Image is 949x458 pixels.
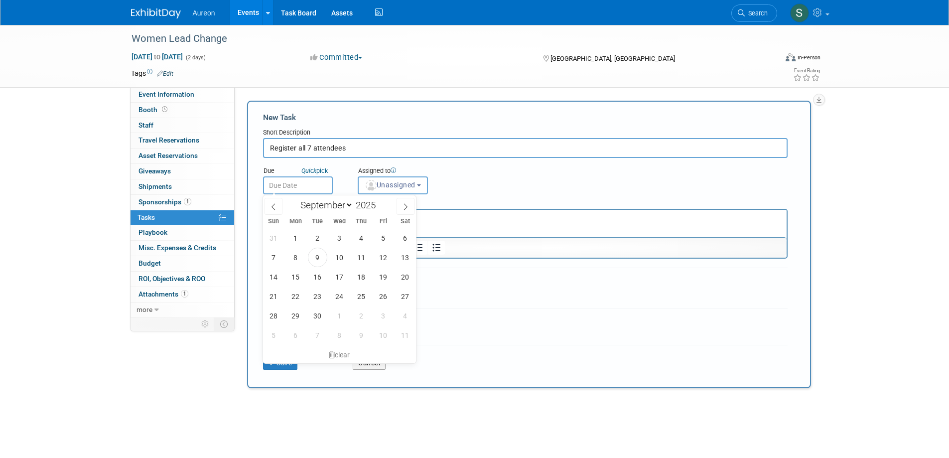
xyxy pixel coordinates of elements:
span: more [136,305,152,313]
span: Booth [138,106,169,114]
div: Assigned to [358,166,478,176]
span: October 9, 2025 [352,325,371,345]
td: Personalize Event Tab Strip [197,317,214,330]
span: Aureon [193,9,215,17]
span: September 8, 2025 [286,248,305,267]
a: Giveaways [131,164,234,179]
span: September 4, 2025 [352,228,371,248]
span: September 25, 2025 [352,287,371,306]
span: Sun [263,218,285,225]
span: September 18, 2025 [352,267,371,287]
span: October 7, 2025 [308,325,327,345]
span: October 1, 2025 [330,306,349,325]
td: Tags [131,68,173,78]
span: September 10, 2025 [330,248,349,267]
span: September 17, 2025 [330,267,349,287]
span: Fri [372,218,394,225]
span: September 22, 2025 [286,287,305,306]
span: August 31, 2025 [264,228,283,248]
span: Budget [138,259,161,267]
a: Staff [131,118,234,133]
span: to [152,53,162,61]
a: ROI, Objectives & ROO [131,272,234,287]
span: September 12, 2025 [374,248,393,267]
a: more [131,303,234,317]
span: September 29, 2025 [286,306,305,325]
select: Month [296,199,353,211]
span: [DATE] [DATE] [131,52,183,61]
span: September 5, 2025 [374,228,393,248]
span: Thu [350,218,372,225]
div: Women Lead Change [128,30,762,48]
span: Booth not reserved yet [160,106,169,113]
span: Unassigned [365,181,415,189]
span: October 11, 2025 [396,325,415,345]
button: Bullet list [428,241,445,255]
span: October 5, 2025 [264,325,283,345]
a: Playbook [131,225,234,240]
div: Due [263,166,343,176]
span: Sat [394,218,416,225]
span: September 9, 2025 [308,248,327,267]
span: Event Information [138,90,194,98]
a: Edit [157,70,173,77]
button: Numbered list [410,241,427,255]
span: October 8, 2025 [330,325,349,345]
span: September 23, 2025 [308,287,327,306]
span: September 13, 2025 [396,248,415,267]
span: September 20, 2025 [396,267,415,287]
span: Tasks [137,213,155,221]
span: September 7, 2025 [264,248,283,267]
div: Event Format [718,52,821,67]
div: clear [263,346,416,363]
img: Format-Inperson.png [786,53,796,61]
div: Tag Contributors [263,312,788,323]
input: Due Date [263,176,333,194]
a: Event Information [131,87,234,102]
input: Name of task or a short description [263,138,788,158]
div: In-Person [797,54,820,61]
span: October 10, 2025 [374,325,393,345]
button: Committed [307,52,366,63]
span: September 30, 2025 [308,306,327,325]
span: 1 [181,290,188,298]
iframe: Rich Text Area [264,210,787,237]
a: Search [731,4,777,22]
img: ExhibitDay [131,8,181,18]
span: September 28, 2025 [264,306,283,325]
span: October 6, 2025 [286,325,305,345]
span: September 15, 2025 [286,267,305,287]
span: Wed [328,218,350,225]
span: September 1, 2025 [286,228,305,248]
span: Staff [138,121,153,129]
span: September 3, 2025 [330,228,349,248]
span: Travel Reservations [138,136,199,144]
span: September 27, 2025 [396,287,415,306]
span: September 14, 2025 [264,267,283,287]
span: Search [745,9,768,17]
img: Sophia Millang [790,3,809,22]
a: Shipments [131,179,234,194]
span: Giveaways [138,167,171,175]
span: ROI, Objectives & ROO [138,275,205,283]
span: September 19, 2025 [374,267,393,287]
span: 1 [184,198,191,205]
a: Booth [131,103,234,118]
div: Details [263,194,788,209]
div: Event Rating [793,68,820,73]
span: [GEOGRAPHIC_DATA], [GEOGRAPHIC_DATA] [550,55,675,62]
input: Year [353,199,383,211]
td: Toggle Event Tabs [214,317,234,330]
span: Playbook [138,228,167,236]
span: September 11, 2025 [352,248,371,267]
span: Attachments [138,290,188,298]
i: Quick [301,167,316,174]
span: September 26, 2025 [374,287,393,306]
a: Budget [131,256,234,271]
span: Tue [306,218,328,225]
span: Misc. Expenses & Credits [138,244,216,252]
span: September 24, 2025 [330,287,349,306]
span: Sponsorships [138,198,191,206]
a: Asset Reservations [131,149,234,163]
button: Unassigned [358,176,428,194]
